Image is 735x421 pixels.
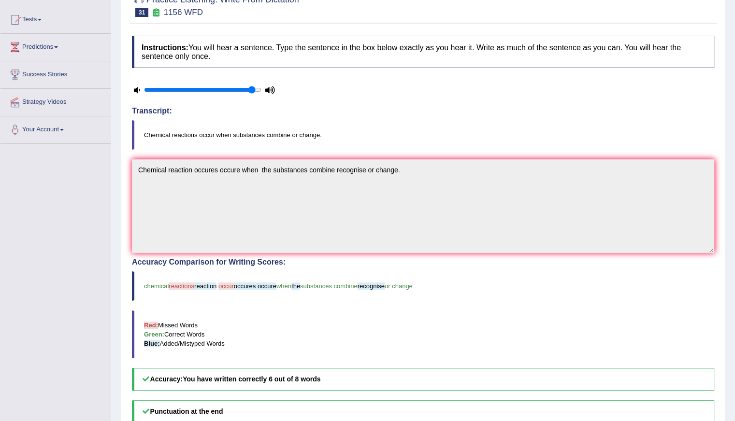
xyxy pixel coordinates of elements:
span: the [291,282,300,290]
span: substances combine [300,282,358,290]
b: Red: [144,322,158,329]
small: 1156 WFD [164,8,203,17]
blockquote: Chemical reactions occur when substances combine or change. [132,120,714,150]
span: occures occure [234,282,276,290]
b: Green: [144,331,164,338]
h4: Transcript: [132,107,714,115]
a: Your Account [0,116,111,140]
blockquote: Missed Words Correct Words Added/Mistyped Words [132,310,714,358]
span: reaction [194,282,216,290]
small: Exam occurring question [151,8,161,17]
a: Strategy Videos [0,89,111,113]
a: Predictions [0,34,111,58]
span: recognise [358,282,385,290]
b: Instructions: [142,43,188,52]
span: reactions [169,282,194,290]
a: Tests [0,6,111,30]
a: Success Stories [0,61,111,85]
span: occur [218,282,234,290]
span: or change [385,282,413,290]
h4: You will hear a sentence. Type the sentence in the box below exactly as you hear it. Write as muc... [132,36,714,68]
span: chemical [144,282,169,290]
b: You have written correctly 6 out of 8 words [183,375,320,383]
span: 31 [135,8,148,17]
span: when [276,282,291,290]
h4: Accuracy Comparison for Writing Scores: [132,258,714,267]
h5: Accuracy: [132,368,714,391]
b: Blue: [144,340,160,347]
